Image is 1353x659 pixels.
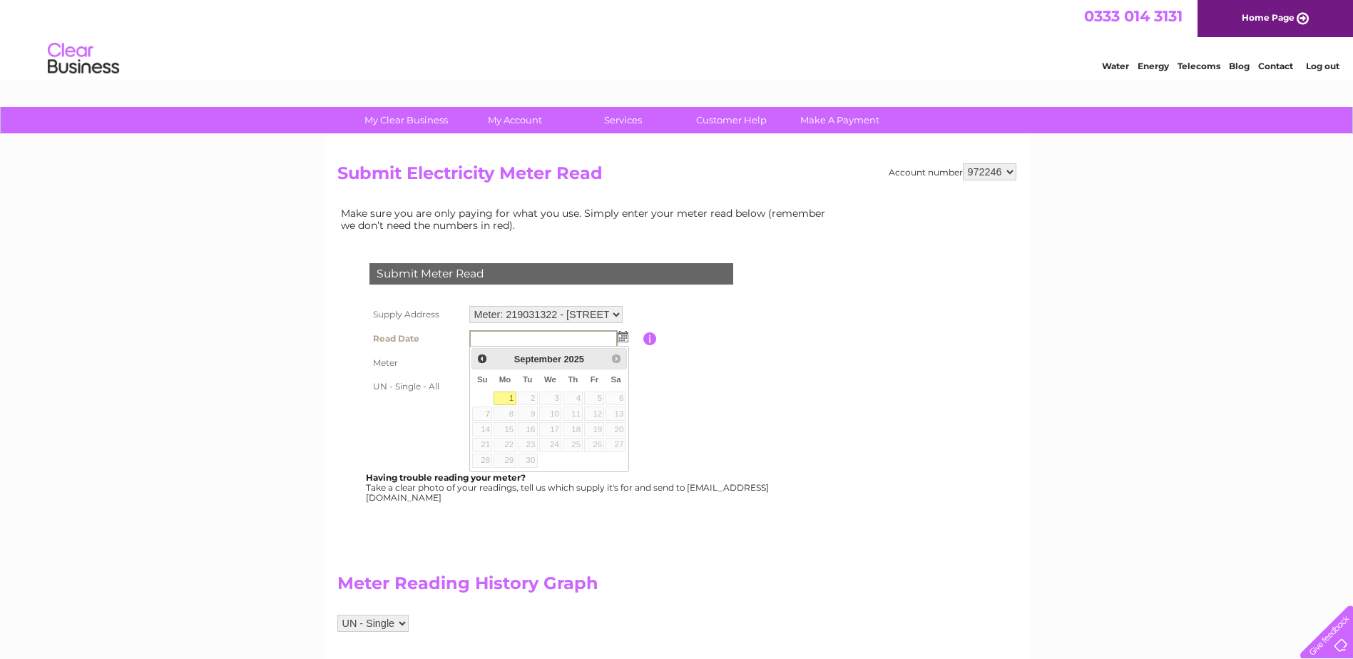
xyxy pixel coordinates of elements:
[1178,61,1220,71] a: Telecoms
[1102,61,1129,71] a: Water
[366,351,466,375] th: Meter
[611,375,621,384] span: Saturday
[347,107,465,133] a: My Clear Business
[1138,61,1169,71] a: Energy
[643,332,657,345] input: Information
[369,263,733,285] div: Submit Meter Read
[781,107,899,133] a: Make A Payment
[337,573,837,601] h2: Meter Reading History Graph
[366,472,526,483] b: Having trouble reading your meter?
[544,375,556,384] span: Wednesday
[477,375,488,384] span: Sunday
[564,107,682,133] a: Services
[366,473,771,502] div: Take a clear photo of your readings, tell us which supply it's for and send to [EMAIL_ADDRESS][DO...
[474,350,490,367] a: Prev
[466,398,643,425] td: Are you sure the read you have entered is correct?
[1306,61,1339,71] a: Log out
[476,353,488,364] span: Prev
[47,37,120,81] img: logo.png
[337,163,1016,190] h2: Submit Electricity Meter Read
[366,375,466,398] th: UN - Single - All
[568,375,578,384] span: Thursday
[523,375,532,384] span: Tuesday
[366,327,466,351] th: Read Date
[337,204,837,234] td: Make sure you are only paying for what you use. Simply enter your meter read below (remember we d...
[1258,61,1293,71] a: Contact
[673,107,790,133] a: Customer Help
[456,107,573,133] a: My Account
[591,375,599,384] span: Friday
[563,354,583,364] span: 2025
[889,163,1016,180] div: Account number
[366,302,466,327] th: Supply Address
[340,8,1014,69] div: Clear Business is a trading name of Verastar Limited (registered in [GEOGRAPHIC_DATA] No. 3667643...
[1229,61,1250,71] a: Blog
[514,354,561,364] span: September
[618,331,628,342] img: ...
[499,375,511,384] span: Monday
[494,392,516,406] a: 1
[1084,7,1183,25] a: 0333 014 3131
